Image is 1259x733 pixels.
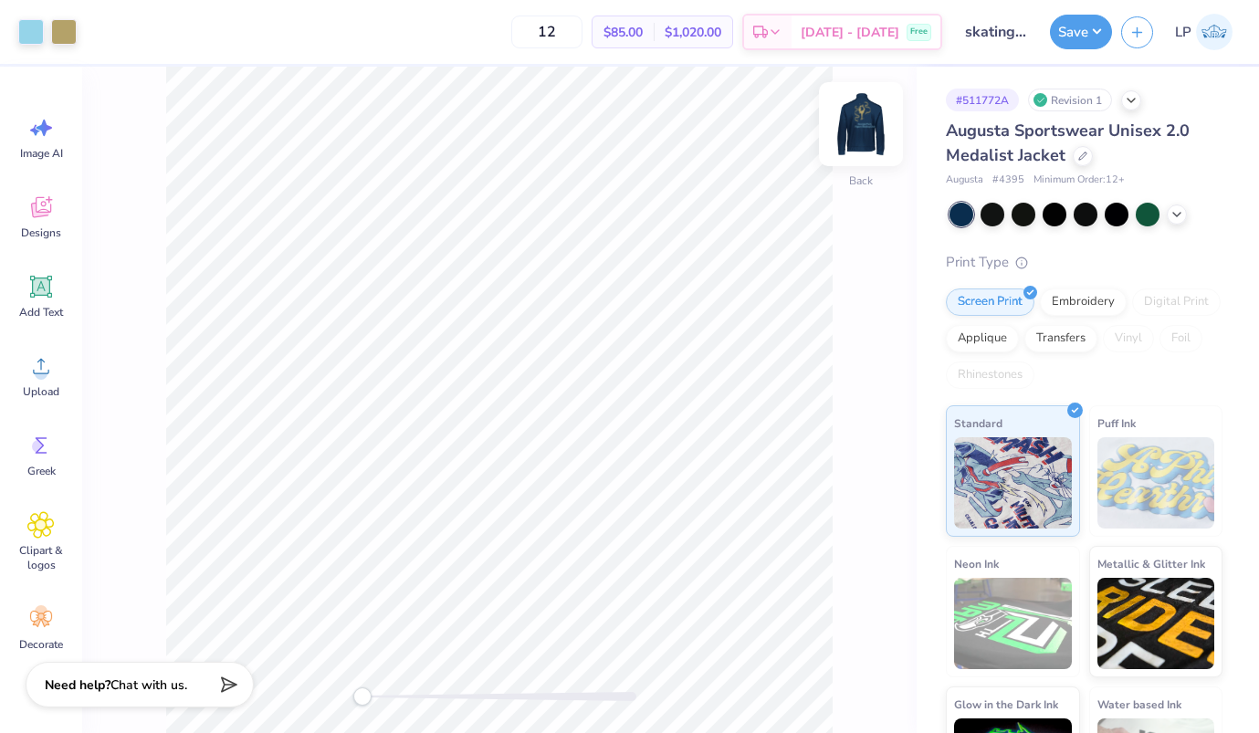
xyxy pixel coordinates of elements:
span: Add Text [19,305,63,319]
span: Minimum Order: 12 + [1033,173,1125,188]
img: Back [824,88,897,161]
div: Print Type [946,252,1222,273]
div: Digital Print [1132,288,1221,316]
div: Rhinestones [946,361,1034,389]
span: Metallic & Glitter Ink [1097,554,1205,573]
span: Decorate [19,637,63,652]
input: – – [511,16,582,48]
span: LP [1175,22,1191,43]
img: Lila Parker [1196,14,1233,50]
a: LP [1167,14,1241,50]
div: Vinyl [1103,325,1154,352]
span: Augusta [946,173,983,188]
span: Designs [21,225,61,240]
div: Accessibility label [353,687,372,706]
div: Foil [1159,325,1202,352]
div: Revision 1 [1028,89,1112,111]
div: Transfers [1024,325,1097,352]
img: Puff Ink [1097,437,1215,529]
span: Puff Ink [1097,414,1136,433]
span: Greek [27,464,56,478]
span: Image AI [20,146,63,161]
input: Untitled Design [951,14,1041,50]
strong: Need help? [45,676,110,694]
div: Applique [946,325,1019,352]
span: # 4395 [992,173,1024,188]
span: $1,020.00 [665,23,721,42]
img: Neon Ink [954,578,1072,669]
div: # 511772A [946,89,1019,111]
div: Back [849,173,873,189]
span: Glow in the Dark Ink [954,695,1058,714]
span: Clipart & logos [11,543,71,572]
span: Neon Ink [954,554,999,573]
span: $85.00 [603,23,643,42]
span: Chat with us. [110,676,187,694]
img: Metallic & Glitter Ink [1097,578,1215,669]
span: Free [910,26,928,38]
span: [DATE] - [DATE] [801,23,899,42]
span: Upload [23,384,59,399]
span: Standard [954,414,1002,433]
button: Save [1050,15,1112,49]
span: Water based Ink [1097,695,1181,714]
span: Augusta Sportswear Unisex 2.0 Medalist Jacket [946,120,1190,166]
img: Standard [954,437,1072,529]
div: Screen Print [946,288,1034,316]
div: Embroidery [1040,288,1127,316]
